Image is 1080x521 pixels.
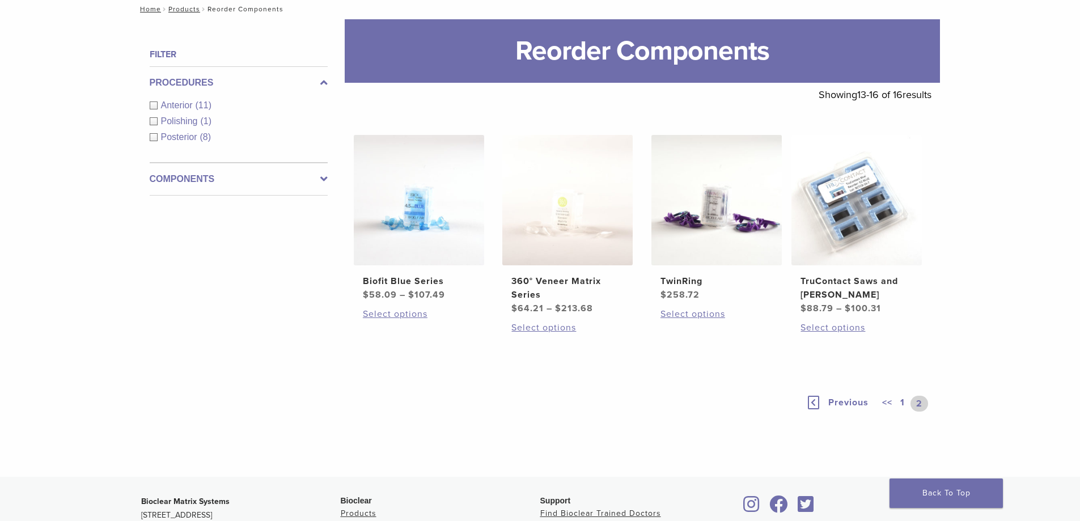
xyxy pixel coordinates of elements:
h4: Filter [150,48,328,61]
a: Select options for “Biofit Blue Series” [363,307,475,321]
span: (11) [196,100,211,110]
a: Select options for “TwinRing” [660,307,773,321]
span: $ [660,289,667,300]
a: Select options for “360° Veneer Matrix Series” [511,321,624,334]
span: $ [801,303,807,314]
h2: 360° Veneer Matrix Series [511,274,624,302]
bdi: 213.68 [555,303,593,314]
bdi: 58.09 [363,289,397,300]
span: – [400,289,405,300]
a: Products [168,5,200,13]
span: 13-16 of 16 [857,88,903,101]
span: Anterior [161,100,196,110]
span: Support [540,496,571,505]
span: Posterior [161,132,200,142]
a: Home [137,5,161,13]
a: Bioclear [740,502,764,514]
h2: TwinRing [660,274,773,288]
span: (8) [200,132,211,142]
img: TruContact Saws and Sanders [791,135,922,265]
a: TruContact Saws and SandersTruContact Saws and [PERSON_NAME] [791,135,923,315]
bdi: 88.79 [801,303,833,314]
bdi: 258.72 [660,289,700,300]
a: Products [341,509,376,518]
img: TwinRing [651,135,782,265]
span: Bioclear [341,496,372,505]
span: $ [408,289,414,300]
span: – [547,303,552,314]
a: Back To Top [890,478,1003,508]
a: << [880,396,895,412]
a: 1 [898,396,907,412]
label: Procedures [150,76,328,90]
img: 360° Veneer Matrix Series [502,135,633,265]
span: $ [363,289,369,300]
a: Find Bioclear Trained Doctors [540,509,661,518]
a: Select options for “TruContact Saws and Sanders” [801,321,913,334]
span: / [161,6,168,12]
a: Biofit Blue SeriesBiofit Blue Series [353,135,485,302]
bdi: 64.21 [511,303,544,314]
span: / [200,6,207,12]
span: (1) [200,116,211,126]
span: $ [555,303,561,314]
span: $ [511,303,518,314]
span: Previous [828,397,869,408]
a: TwinRingTwinRing $258.72 [651,135,783,302]
p: Showing results [819,83,931,107]
img: Biofit Blue Series [354,135,484,265]
span: $ [845,303,851,314]
a: 2 [910,396,928,412]
label: Components [150,172,328,186]
strong: Bioclear Matrix Systems [141,497,230,506]
span: Polishing [161,116,201,126]
span: – [836,303,842,314]
h2: Biofit Blue Series [363,274,475,288]
a: Bioclear [766,502,792,514]
h1: Reorder Components [345,19,940,83]
h2: TruContact Saws and [PERSON_NAME] [801,274,913,302]
a: Bioclear [794,502,818,514]
bdi: 100.31 [845,303,881,314]
bdi: 107.49 [408,289,445,300]
a: 360° Veneer Matrix Series360° Veneer Matrix Series [502,135,634,315]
